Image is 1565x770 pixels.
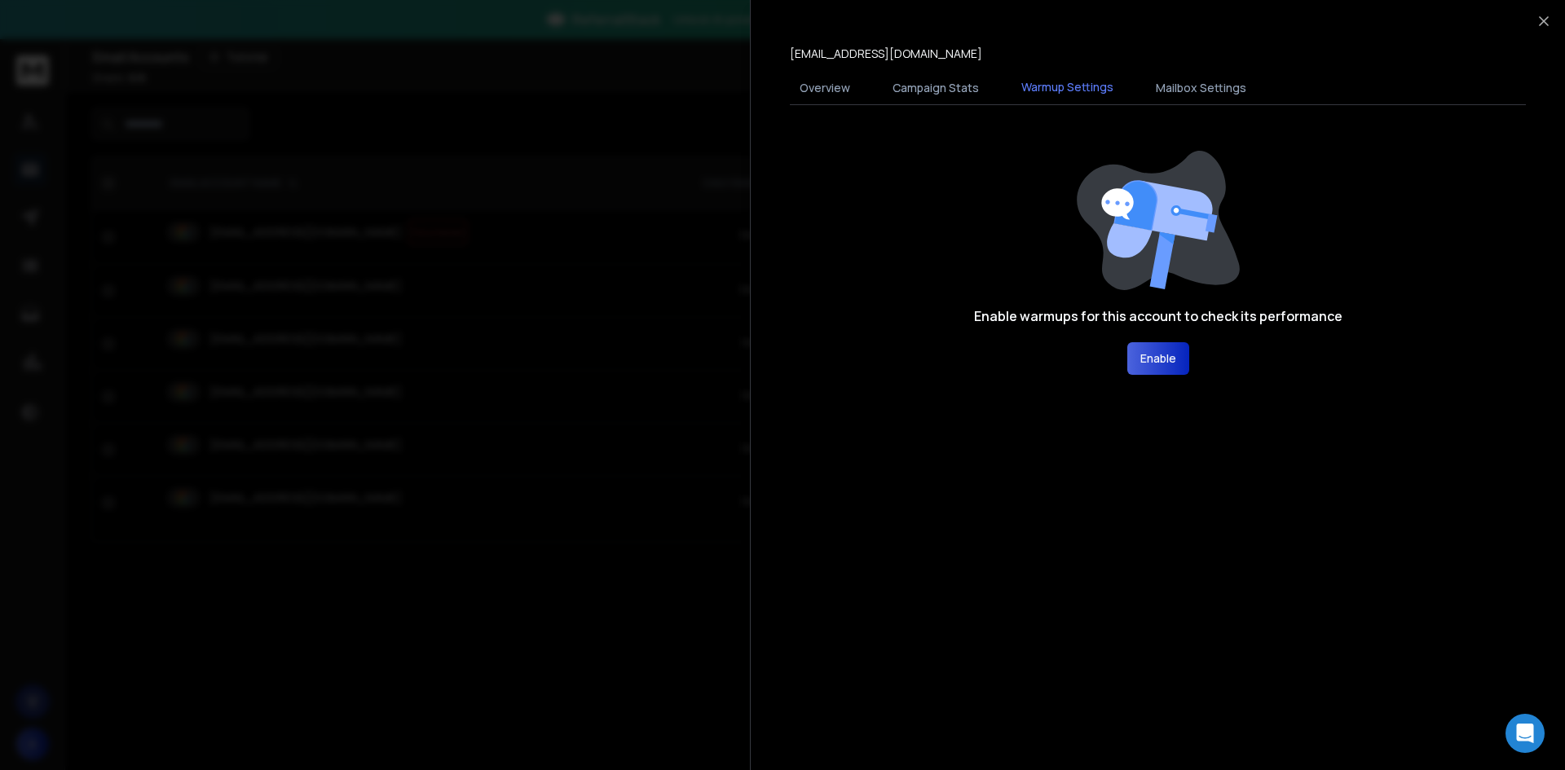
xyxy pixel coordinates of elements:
[883,70,989,106] button: Campaign Stats
[790,70,860,106] button: Overview
[1146,70,1256,106] button: Mailbox Settings
[1505,714,1545,753] div: Open Intercom Messenger
[790,46,982,62] p: [EMAIL_ADDRESS][DOMAIN_NAME]
[1077,151,1240,290] img: image
[974,306,1342,326] h1: Enable warmups for this account to check its performance
[1127,342,1189,375] button: Enable
[1012,69,1123,107] button: Warmup Settings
